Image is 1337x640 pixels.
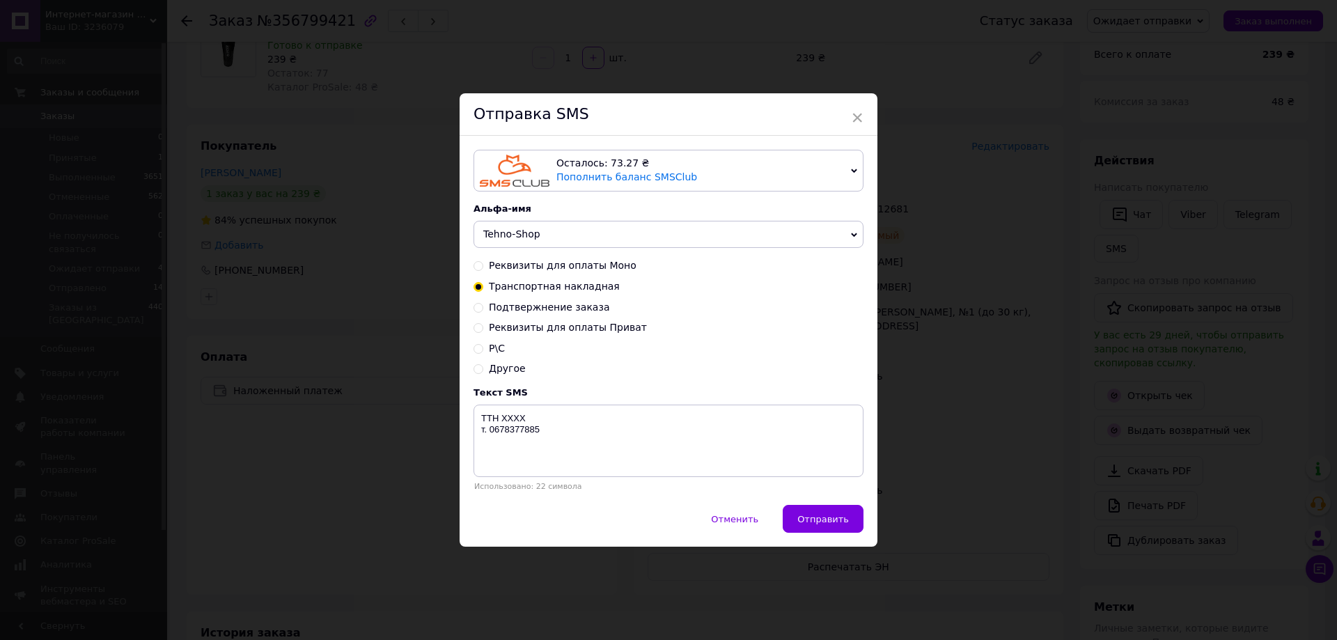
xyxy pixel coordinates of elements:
[489,343,505,354] span: Р\С
[489,302,609,313] span: Подтвержнение заказа
[556,157,845,171] div: Осталось: 73.27 ₴
[483,228,540,240] span: Tehno-Shop
[556,171,697,182] a: Пополнить баланс SMSClub
[474,203,531,214] span: Альфа-имя
[489,363,526,374] span: Другое
[797,514,849,524] span: Отправить
[474,387,863,398] div: Текст SMS
[696,505,773,533] button: Отменить
[489,322,647,333] span: Реквизиты для оплаты Приват
[783,505,863,533] button: Отправить
[460,93,877,136] div: Отправка SMS
[851,106,863,130] span: ×
[711,514,758,524] span: Отменить
[474,482,863,491] div: Использовано: 22 символа
[489,260,636,271] span: Реквизиты для оплаты Моно
[474,405,863,477] textarea: ТТН ХXXX т. 0678377885
[489,281,620,292] span: Транспортная накладная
